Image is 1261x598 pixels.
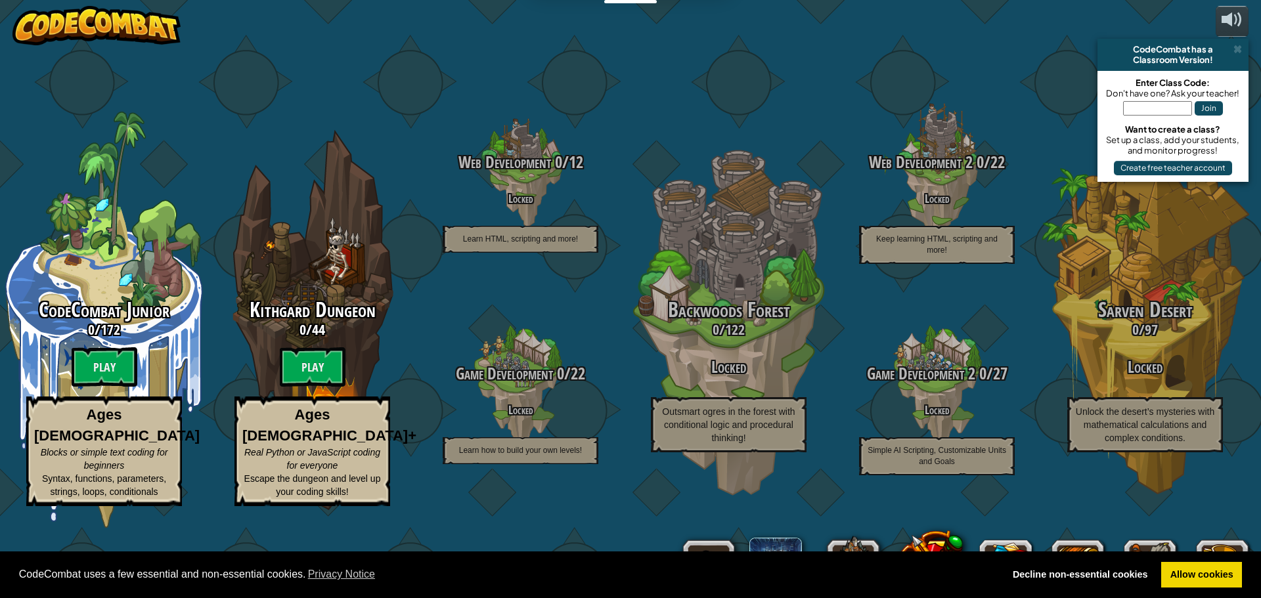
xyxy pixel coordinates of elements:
[975,362,986,385] span: 0
[100,320,120,339] span: 172
[1132,320,1139,339] span: 0
[993,362,1007,385] span: 27
[299,320,306,339] span: 0
[463,234,578,244] span: Learn HTML, scripting and more!
[416,192,625,205] h4: Locked
[668,295,790,324] span: Backwoods Forest
[625,322,833,337] h3: /
[416,404,625,416] h4: Locked
[208,112,416,528] div: Complete previous world to unlock
[1114,161,1232,175] button: Create free teacher account
[242,406,416,443] strong: Ages [DEMOGRAPHIC_DATA]+
[72,347,137,387] btn: Play
[42,473,166,497] span: Syntax, functions, parameters, strings, loops, conditionals
[306,565,378,584] a: learn more about cookies
[39,295,169,324] span: CodeCombat Junior
[1195,101,1223,116] button: Join
[1103,54,1243,65] div: Classroom Version!
[990,151,1005,173] span: 22
[833,365,1041,383] h3: /
[569,151,583,173] span: 12
[1104,124,1242,135] div: Want to create a class?
[1104,135,1242,156] div: Set up a class, add your students, and monitor progress!
[725,320,745,339] span: 122
[34,406,200,443] strong: Ages [DEMOGRAPHIC_DATA]
[833,192,1041,205] h4: Locked
[713,320,719,339] span: 0
[244,473,381,497] span: Escape the dungeon and level up your coding skills!
[553,362,564,385] span: 0
[1104,88,1242,98] div: Don't have one? Ask your teacher!
[312,320,325,339] span: 44
[833,404,1041,416] h4: Locked
[1076,406,1214,443] span: Unlock the desert’s mysteries with mathematical calculations and complex conditions.
[1161,562,1242,588] a: allow cookies
[1104,77,1242,88] div: Enter Class Code:
[19,565,994,584] span: CodeCombat uses a few essential and non-essential cookies.
[1041,358,1249,376] h3: Locked
[1216,6,1249,37] button: Adjust volume
[868,446,1006,466] span: Simple AI Scripting, Customizable Units and Goals
[1098,295,1193,324] span: Sarven Desert
[456,362,553,385] span: Game Development
[662,406,795,443] span: Outsmart ogres in the forest with conditional logic and procedural thinking!
[280,347,345,387] btn: Play
[876,234,998,255] span: Keep learning HTML, scripting and more!
[244,447,380,471] span: Real Python or JavaScript coding for everyone
[41,447,168,471] span: Blocks or simple text coding for beginners
[459,446,582,455] span: Learn how to build your own levels!
[1103,44,1243,54] div: CodeCombat has a
[250,295,376,324] span: Kithgard Dungeon
[833,154,1041,171] h3: /
[88,320,95,339] span: 0
[867,362,975,385] span: Game Development 2
[551,151,562,173] span: 0
[12,6,181,45] img: CodeCombat - Learn how to code by playing a game
[1004,562,1157,588] a: deny cookies
[458,151,551,173] span: Web Development
[208,322,416,337] h3: /
[869,151,973,173] span: Web Development 2
[973,151,984,173] span: 0
[571,362,585,385] span: 22
[416,154,625,171] h3: /
[1145,320,1158,339] span: 97
[1041,322,1249,337] h3: /
[625,358,833,376] h3: Locked
[416,365,625,383] h3: /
